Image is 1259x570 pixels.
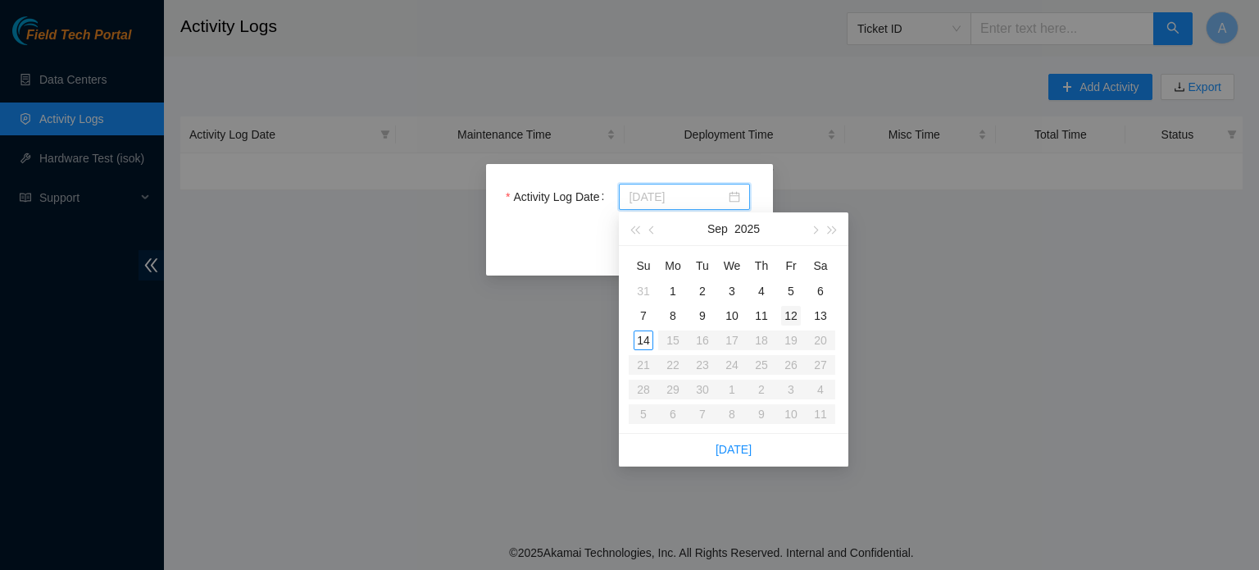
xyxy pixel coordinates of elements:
[717,279,747,303] td: 2025-09-03
[776,303,806,328] td: 2025-09-12
[693,306,712,326] div: 9
[688,253,717,279] th: Tu
[663,306,683,326] div: 8
[722,281,742,301] div: 3
[717,303,747,328] td: 2025-09-10
[776,279,806,303] td: 2025-09-05
[658,279,688,303] td: 2025-09-01
[716,443,752,456] a: [DATE]
[747,279,776,303] td: 2025-09-04
[634,306,653,326] div: 7
[811,306,830,326] div: 13
[752,281,771,301] div: 4
[629,303,658,328] td: 2025-09-07
[707,212,728,245] button: Sep
[747,253,776,279] th: Th
[806,279,835,303] td: 2025-09-06
[734,212,760,245] button: 2025
[688,303,717,328] td: 2025-09-09
[506,184,611,210] label: Activity Log Date
[811,281,830,301] div: 6
[658,303,688,328] td: 2025-09-08
[752,306,771,326] div: 11
[747,303,776,328] td: 2025-09-11
[663,281,683,301] div: 1
[717,253,747,279] th: We
[806,253,835,279] th: Sa
[629,328,658,353] td: 2025-09-14
[634,331,653,350] div: 14
[781,306,801,326] div: 12
[629,279,658,303] td: 2025-08-31
[776,253,806,279] th: Fr
[781,281,801,301] div: 5
[629,188,725,206] input: Activity Log Date
[806,303,835,328] td: 2025-09-13
[688,279,717,303] td: 2025-09-02
[634,281,653,301] div: 31
[722,306,742,326] div: 10
[693,281,712,301] div: 2
[658,253,688,279] th: Mo
[629,253,658,279] th: Su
